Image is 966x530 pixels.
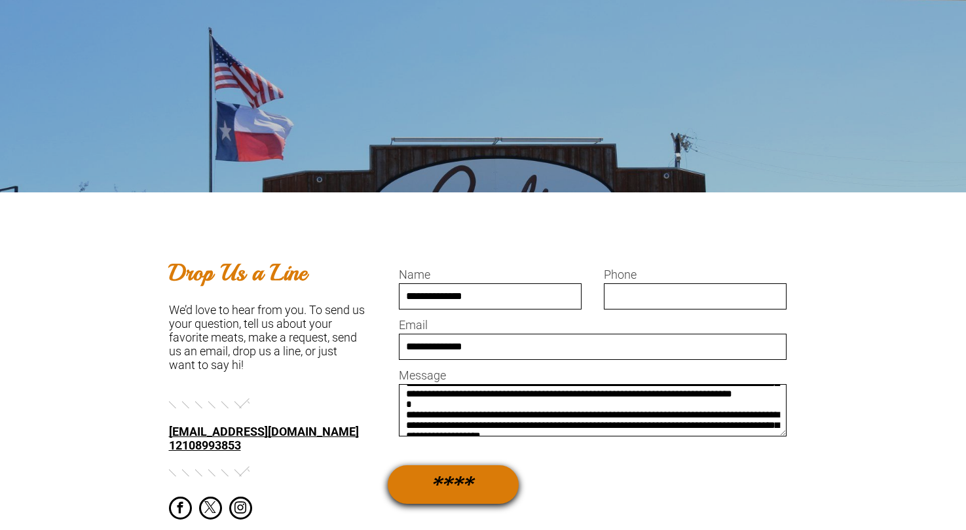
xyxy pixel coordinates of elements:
a: twitter [199,497,222,523]
a: instagram [229,497,252,523]
label: Email [399,318,787,332]
label: Message [399,368,787,382]
a: [EMAIL_ADDRESS][DOMAIN_NAME] [169,425,359,438]
label: Phone [604,268,787,281]
b: Drop Us a Line [169,258,307,287]
font: We’d love to hear from you. To send us your question, tell us about your favorite meats, make a r... [169,303,365,372]
a: 12108993853 [169,438,241,452]
a: facebook [169,497,192,523]
label: Name [399,268,582,281]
